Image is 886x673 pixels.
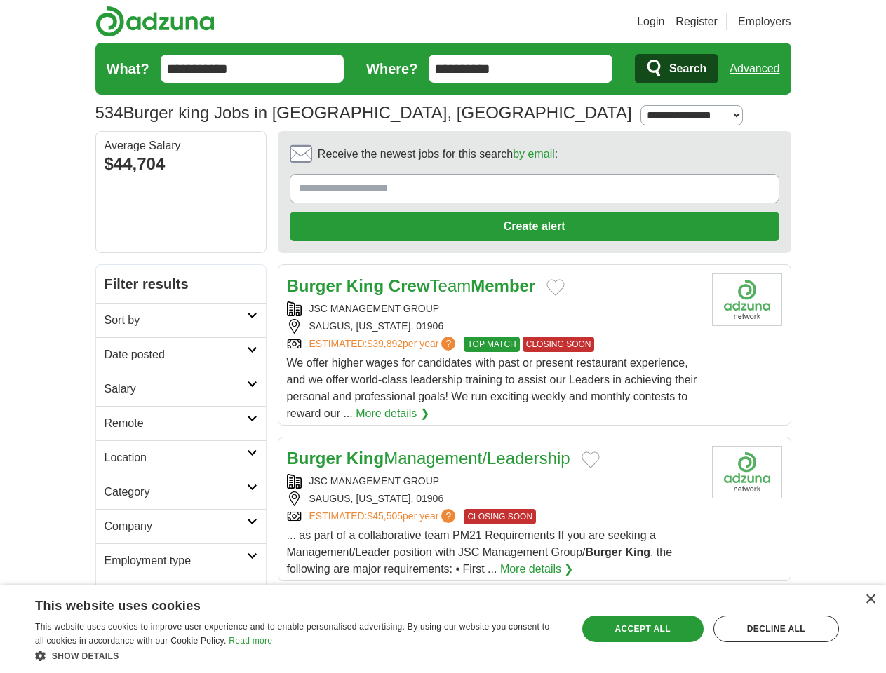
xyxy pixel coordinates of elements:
[96,406,266,440] a: Remote
[105,151,257,177] div: $44,704
[347,276,384,295] strong: King
[713,616,839,642] div: Decline all
[318,146,558,163] span: Receive the newest jobs for this search :
[105,449,247,466] h2: Location
[105,484,247,501] h2: Category
[35,622,549,646] span: This website uses cookies to improve user experience and to enable personalised advertising. By u...
[287,276,536,295] a: Burger King CrewTeamMember
[546,279,565,296] button: Add to favorite jobs
[523,336,595,352] span: CLOSING SOON
[96,578,266,612] a: Hours
[389,276,430,295] strong: Crew
[730,55,779,83] a: Advanced
[865,594,875,605] div: Close
[96,543,266,578] a: Employment type
[96,440,266,475] a: Location
[669,55,706,83] span: Search
[287,276,342,295] strong: Burger
[105,415,247,432] h2: Remote
[637,13,664,30] a: Login
[287,491,701,506] div: SAUGUS, [US_STATE], 01906
[52,651,119,661] span: Show details
[287,449,342,468] strong: Burger
[366,58,417,79] label: Where?
[290,212,779,241] button: Create alert
[35,648,561,662] div: Show details
[287,474,701,489] div: JSC MANAGEMENT GROUP
[582,451,600,468] button: Add to favorite jobs
[105,518,247,535] h2: Company
[441,509,455,523] span: ?
[96,372,266,406] a: Salary
[356,405,429,422] a: More details ❯
[441,336,455,351] span: ?
[96,265,266,303] h2: Filter results
[464,336,519,352] span: TOP MATCH
[105,140,257,151] div: Average Salary
[96,509,266,543] a: Company
[500,561,574,578] a: More details ❯
[712,446,782,498] img: Company logo
[347,449,384,468] strong: King
[582,616,704,642] div: Accept all
[287,319,701,334] div: SAUGUS, [US_STATE], 01906
[367,338,403,349] span: $39,892
[464,509,536,524] span: CLOSING SOON
[95,6,215,37] img: Adzuna logo
[287,357,697,419] span: We offer higher wages for candidates with past or present restaurant experience, and we offer wor...
[96,303,266,337] a: Sort by
[287,529,673,575] span: ... as part of a collaborative team PM21 Requirements If you are seeking a Management/Leader posi...
[105,346,247,363] h2: Date posted
[287,449,570,468] a: Burger KingManagement/Leadership
[676,13,718,30] a: Register
[96,475,266,509] a: Category
[105,552,247,569] h2: Employment type
[105,312,247,329] h2: Sort by
[712,273,782,326] img: Company logo
[105,381,247,397] h2: Salary
[95,100,123,125] span: 534
[309,336,459,352] a: ESTIMATED:$39,892per year?
[586,546,622,558] strong: Burger
[35,593,525,614] div: This website uses cookies
[96,337,266,372] a: Date posted
[635,54,718,83] button: Search
[513,148,555,160] a: by email
[738,13,791,30] a: Employers
[229,636,272,646] a: Read more, opens a new window
[471,276,535,295] strong: Member
[95,103,632,122] h1: Burger king Jobs in [GEOGRAPHIC_DATA], [GEOGRAPHIC_DATA]
[287,301,701,316] div: JSC MANAGEMENT GROUP
[367,510,403,522] span: $45,505
[625,546,650,558] strong: King
[309,509,459,524] a: ESTIMATED:$45,505per year?
[107,58,149,79] label: What?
